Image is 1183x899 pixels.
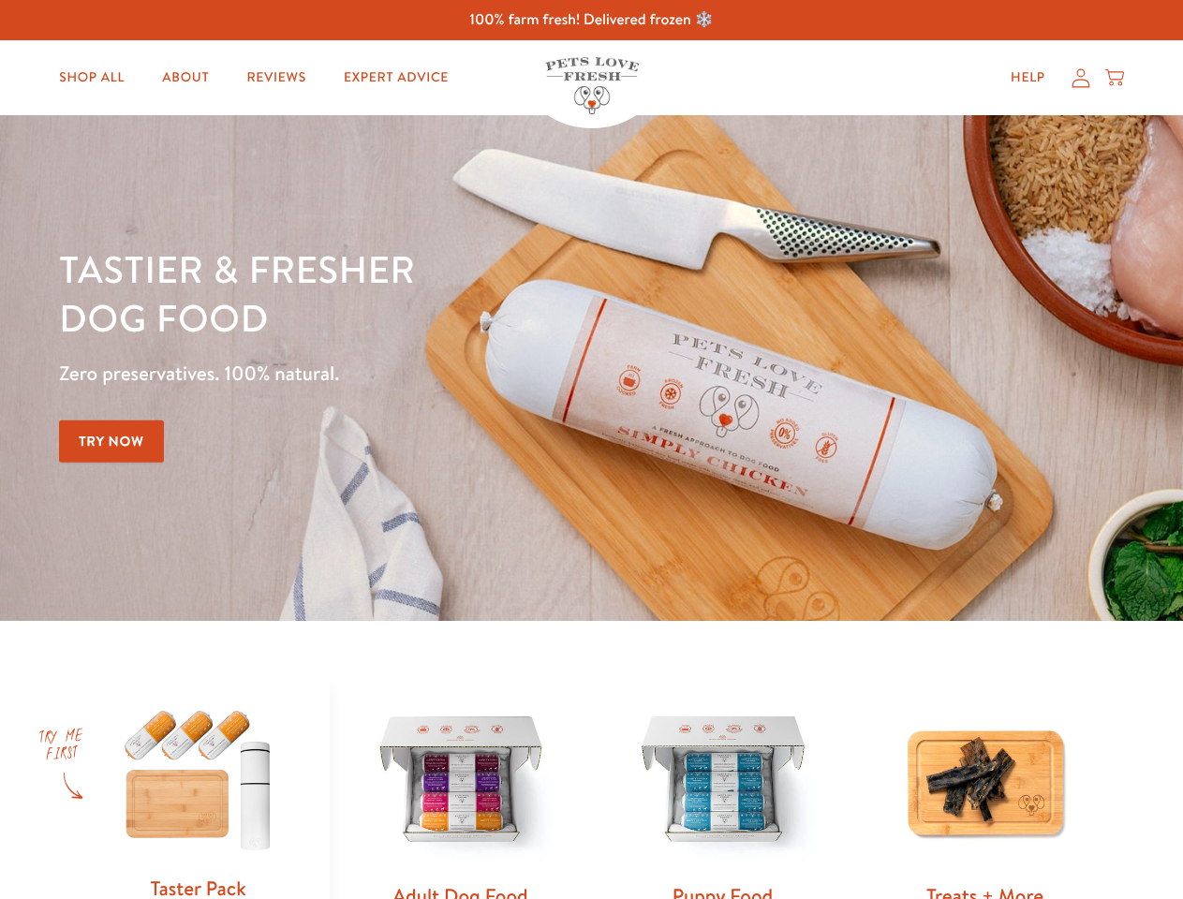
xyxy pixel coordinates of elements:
a: Expert Advice [329,59,464,96]
h1: Tastier & fresher dog food [59,244,769,342]
a: Reviews [231,59,320,96]
a: Try Now [59,420,164,463]
a: Shop All [44,59,140,96]
a: About [147,59,224,96]
img: Pets Love Fresh [545,57,639,114]
p: Zero preservatives. 100% natural. [59,357,769,391]
a: Help [996,59,1060,96]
